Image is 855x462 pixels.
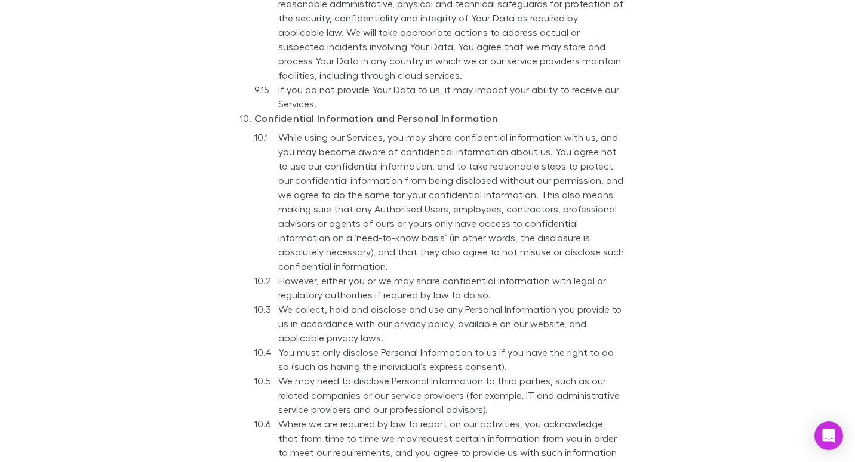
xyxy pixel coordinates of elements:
[278,302,625,345] li: We collect, hold and disclose and use any Personal Information you provide to us in accordance wi...
[278,82,625,111] li: If you do not provide Your Data to us, it may impact your ability to receive our Services.
[278,345,625,374] li: You must only disclose Personal Information to us if you have the right to do so (such as having ...
[814,421,843,450] div: Open Intercom Messenger
[254,112,498,124] strong: Confidential Information and Personal Information
[278,273,625,302] li: However, either you or we may share confidential information with legal or regulatory authorities...
[278,374,625,417] li: We may need to disclose Personal Information to third parties, such as our related companies or o...
[278,130,625,273] li: While using our Services, you may share confidential information with us, and you may become awar...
